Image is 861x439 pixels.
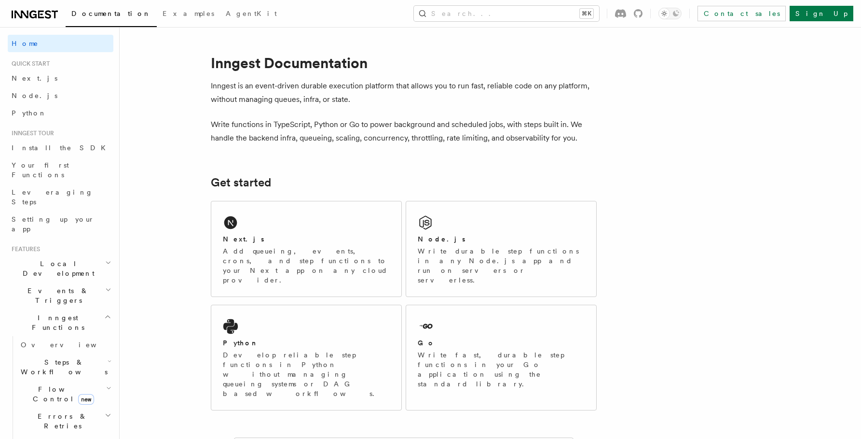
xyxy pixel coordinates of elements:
[658,8,682,19] button: Toggle dark mode
[71,10,151,17] span: Documentation
[418,350,585,389] p: Write fast, durable step functions in your Go application using the standard library.
[8,104,113,122] a: Python
[223,338,259,348] h2: Python
[8,309,113,336] button: Inngest Functions
[8,60,50,68] span: Quick start
[17,411,105,431] span: Errors & Retries
[17,357,108,377] span: Steps & Workflows
[8,70,113,87] a: Next.js
[790,6,853,21] a: Sign Up
[8,139,113,156] a: Install the SDK
[418,234,465,244] h2: Node.js
[8,129,54,137] span: Inngest tour
[8,259,105,278] span: Local Development
[8,286,105,305] span: Events & Triggers
[66,3,157,27] a: Documentation
[12,92,57,99] span: Node.js
[211,201,402,297] a: Next.jsAdd queueing, events, crons, and step functions to your Next app on any cloud provider.
[17,336,113,354] a: Overview
[17,408,113,435] button: Errors & Retries
[8,211,113,238] a: Setting up your app
[211,79,597,106] p: Inngest is an event-driven durable execution platform that allows you to run fast, reliable code ...
[8,282,113,309] button: Events & Triggers
[12,144,111,152] span: Install the SDK
[8,313,104,332] span: Inngest Functions
[418,338,435,348] h2: Go
[8,156,113,184] a: Your first Functions
[211,54,597,71] h1: Inngest Documentation
[226,10,277,17] span: AgentKit
[8,35,113,52] a: Home
[223,350,390,398] p: Develop reliable step functions in Python without managing queueing systems or DAG based workflows.
[12,161,69,179] span: Your first Functions
[12,215,95,233] span: Setting up your app
[12,188,93,206] span: Leveraging Steps
[78,394,94,405] span: new
[8,245,40,253] span: Features
[17,354,113,381] button: Steps & Workflows
[163,10,214,17] span: Examples
[223,246,390,285] p: Add queueing, events, crons, and step functions to your Next app on any cloud provider.
[223,234,264,244] h2: Next.js
[697,6,786,21] a: Contact sales
[12,74,57,82] span: Next.js
[12,39,39,48] span: Home
[580,9,593,18] kbd: ⌘K
[8,87,113,104] a: Node.js
[220,3,283,26] a: AgentKit
[211,305,402,411] a: PythonDevelop reliable step functions in Python without managing queueing systems or DAG based wo...
[406,201,597,297] a: Node.jsWrite durable step functions in any Node.js app and run on servers or serverless.
[12,109,47,117] span: Python
[211,176,271,189] a: Get started
[418,246,585,285] p: Write durable step functions in any Node.js app and run on servers or serverless.
[21,341,120,349] span: Overview
[8,255,113,282] button: Local Development
[414,6,599,21] button: Search...⌘K
[157,3,220,26] a: Examples
[211,118,597,145] p: Write functions in TypeScript, Python or Go to power background and scheduled jobs, with steps bu...
[17,384,106,404] span: Flow Control
[8,184,113,211] a: Leveraging Steps
[406,305,597,411] a: GoWrite fast, durable step functions in your Go application using the standard library.
[17,381,113,408] button: Flow Controlnew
